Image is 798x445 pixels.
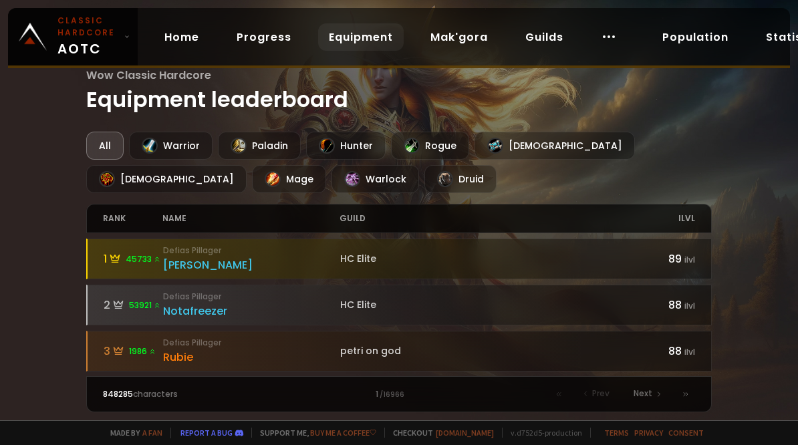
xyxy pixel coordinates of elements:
[331,165,419,193] div: Warlock
[163,303,341,319] div: Notafreezer
[104,251,163,267] div: 1
[86,67,712,116] h1: Equipment leaderboard
[515,23,574,51] a: Guilds
[420,23,499,51] a: Mak'gora
[162,204,340,233] div: name
[380,390,404,400] small: / 16966
[391,132,469,160] div: Rogue
[86,239,712,279] a: 145733 Defias Pillager[PERSON_NAME]HC Elite89 ilvl
[104,297,163,313] div: 2
[668,428,704,438] a: Consent
[129,299,161,311] span: 53921
[252,165,326,193] div: Mage
[104,343,163,359] div: 3
[86,165,247,193] div: [DEMOGRAPHIC_DATA]
[684,346,695,357] small: ilvl
[251,428,376,438] span: Support me,
[340,204,636,233] div: guild
[103,388,251,400] div: characters
[636,204,695,233] div: ilvl
[636,297,696,313] div: 88
[102,428,162,438] span: Made by
[684,254,695,265] small: ilvl
[86,67,712,84] span: Wow Classic Hardcore
[57,15,119,39] small: Classic Hardcore
[251,388,547,400] div: 1
[86,285,712,325] a: 253921 Defias PillagerNotafreezerHC Elite88 ilvl
[8,8,138,65] a: Classic HardcoreAOTC
[636,343,696,359] div: 88
[340,252,636,266] div: HC Elite
[306,132,386,160] div: Hunter
[652,23,739,51] a: Population
[129,345,156,357] span: 1986
[636,251,696,267] div: 89
[57,15,119,59] span: AOTC
[318,23,404,51] a: Equipment
[310,428,376,438] a: Buy me a coffee
[684,300,695,311] small: ilvl
[340,344,636,358] div: petri on god
[218,132,301,160] div: Paladin
[634,388,652,400] span: Next
[424,165,497,193] div: Druid
[154,23,210,51] a: Home
[163,245,341,257] small: Defias Pillager
[384,428,494,438] span: Checkout
[340,298,636,312] div: HC Elite
[604,428,629,438] a: Terms
[86,331,712,372] a: 31986 Defias PillagerRubiepetri on god88 ilvl
[436,428,494,438] a: [DOMAIN_NAME]
[103,388,133,400] span: 848285
[163,337,341,349] small: Defias Pillager
[129,132,213,160] div: Warrior
[163,257,341,273] div: [PERSON_NAME]
[592,388,610,400] span: Prev
[103,204,162,233] div: rank
[163,291,341,303] small: Defias Pillager
[634,428,663,438] a: Privacy
[502,428,582,438] span: v. d752d5 - production
[180,428,233,438] a: Report a bug
[475,132,635,160] div: [DEMOGRAPHIC_DATA]
[142,428,162,438] a: a fan
[86,132,124,160] div: All
[163,349,341,365] div: Rubie
[226,23,302,51] a: Progress
[126,253,161,265] span: 45733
